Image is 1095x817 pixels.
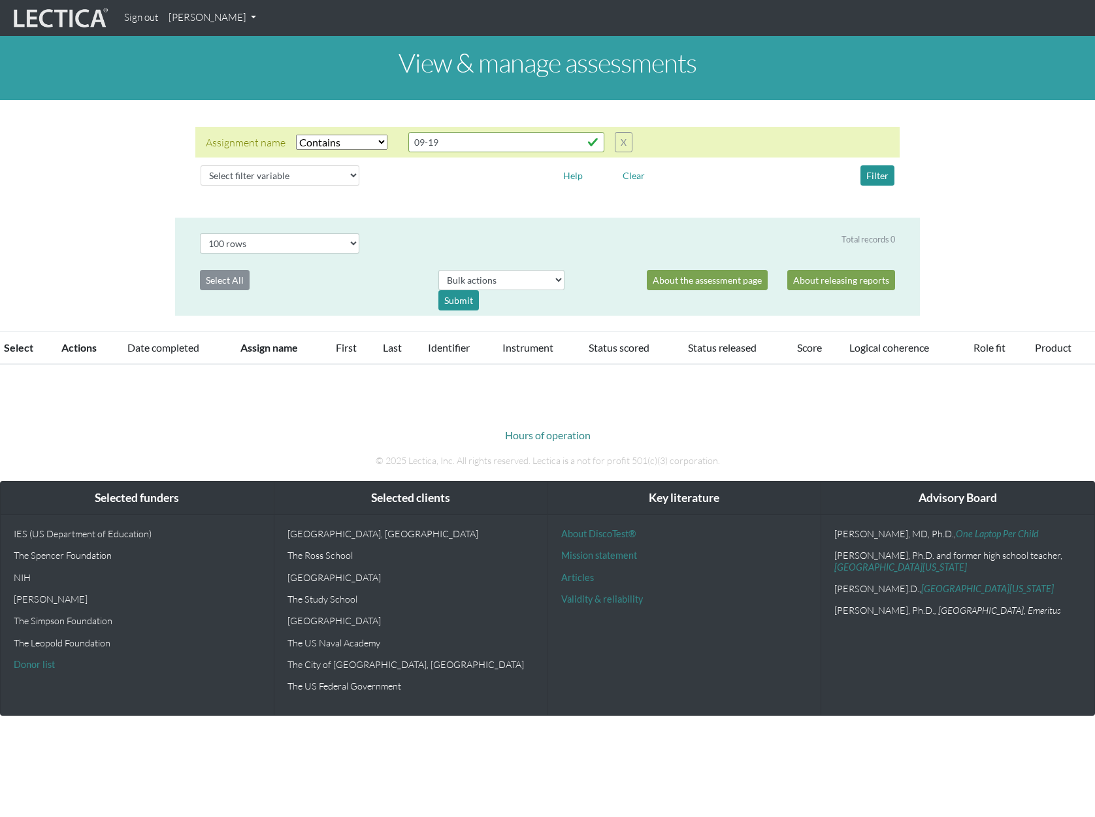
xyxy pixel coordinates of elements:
[14,572,261,583] p: NIH
[200,270,250,290] button: Select All
[54,332,120,365] th: Actions
[834,561,967,573] a: [GEOGRAPHIC_DATA][US_STATE]
[287,550,534,561] p: The Ross School
[14,615,261,626] p: The Simpson Foundation
[860,165,894,186] button: Filter
[688,341,757,354] a: Status released
[287,637,534,648] p: The US Naval Academy
[834,583,1081,594] p: [PERSON_NAME].D.,
[589,341,649,354] a: Status scored
[834,528,1081,539] p: [PERSON_NAME], MD, Ph.D.,
[287,615,534,626] p: [GEOGRAPHIC_DATA]
[14,637,261,648] p: The Leopold Foundation
[647,270,768,290] a: About the assessment page
[185,454,910,468] p: © 2025 Lectica, Inc. All rights reserved. Lectica is a not for profit 501(c)(3) corporation.
[336,341,357,354] a: First
[834,550,1081,573] p: [PERSON_NAME], Ph.D. and former high school teacher,
[1,482,274,515] div: Selected funders
[849,341,929,354] a: Logical coherence
[505,429,591,441] a: Hours of operation
[502,341,553,354] a: Instrument
[14,550,261,561] p: The Spencer Foundation
[127,341,199,354] a: Date completed
[287,593,534,605] p: The Study School
[14,528,261,539] p: IES (US Department of Education)
[973,341,1005,354] a: Role fit
[287,528,534,539] p: [GEOGRAPHIC_DATA], [GEOGRAPHIC_DATA]
[383,341,402,354] a: Last
[274,482,547,515] div: Selected clients
[842,233,895,246] div: Total records 0
[934,605,1061,616] em: , [GEOGRAPHIC_DATA], Emeritus
[787,270,895,290] a: About releasing reports
[163,5,261,31] a: [PERSON_NAME]
[561,550,637,561] a: Mission statement
[233,332,327,365] th: Assign name
[557,168,589,180] a: Help
[615,132,632,152] button: X
[287,572,534,583] p: [GEOGRAPHIC_DATA]
[821,482,1094,515] div: Advisory Board
[921,583,1054,594] a: [GEOGRAPHIC_DATA][US_STATE]
[1035,341,1071,354] a: Product
[287,659,534,670] p: The City of [GEOGRAPHIC_DATA], [GEOGRAPHIC_DATA]
[14,659,55,670] a: Donor list
[797,341,822,354] a: Score
[10,6,108,31] img: lecticalive
[561,572,594,583] a: Articles
[557,165,589,186] button: Help
[119,5,163,31] a: Sign out
[287,680,534,692] p: The US Federal Government
[561,593,643,605] a: Validity & reliability
[956,528,1039,539] a: One Laptop Per Child
[617,165,651,186] button: Clear
[548,482,821,515] div: Key literature
[14,593,261,605] p: [PERSON_NAME]
[428,341,470,354] a: Identifier
[438,290,479,310] div: Submit
[206,135,286,150] div: Assignment name
[561,528,636,539] a: About DiscoTest®
[834,605,1081,616] p: [PERSON_NAME], Ph.D.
